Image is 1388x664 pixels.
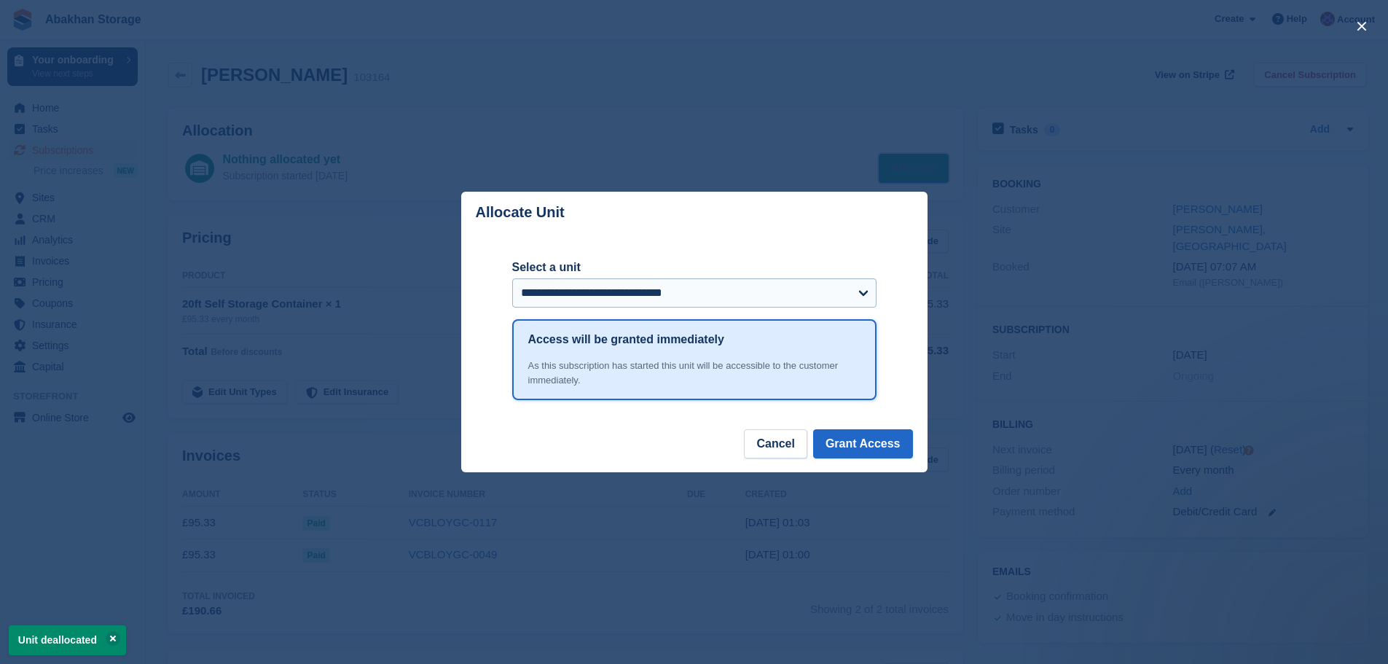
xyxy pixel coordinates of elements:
[528,359,860,387] div: As this subscription has started this unit will be accessible to the customer immediately.
[744,429,807,458] button: Cancel
[1350,15,1373,38] button: close
[813,429,913,458] button: Grant Access
[9,625,126,655] p: Unit deallocated
[528,331,724,348] h1: Access will be granted immediately
[512,259,877,276] label: Select a unit
[476,204,565,221] p: Allocate Unit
